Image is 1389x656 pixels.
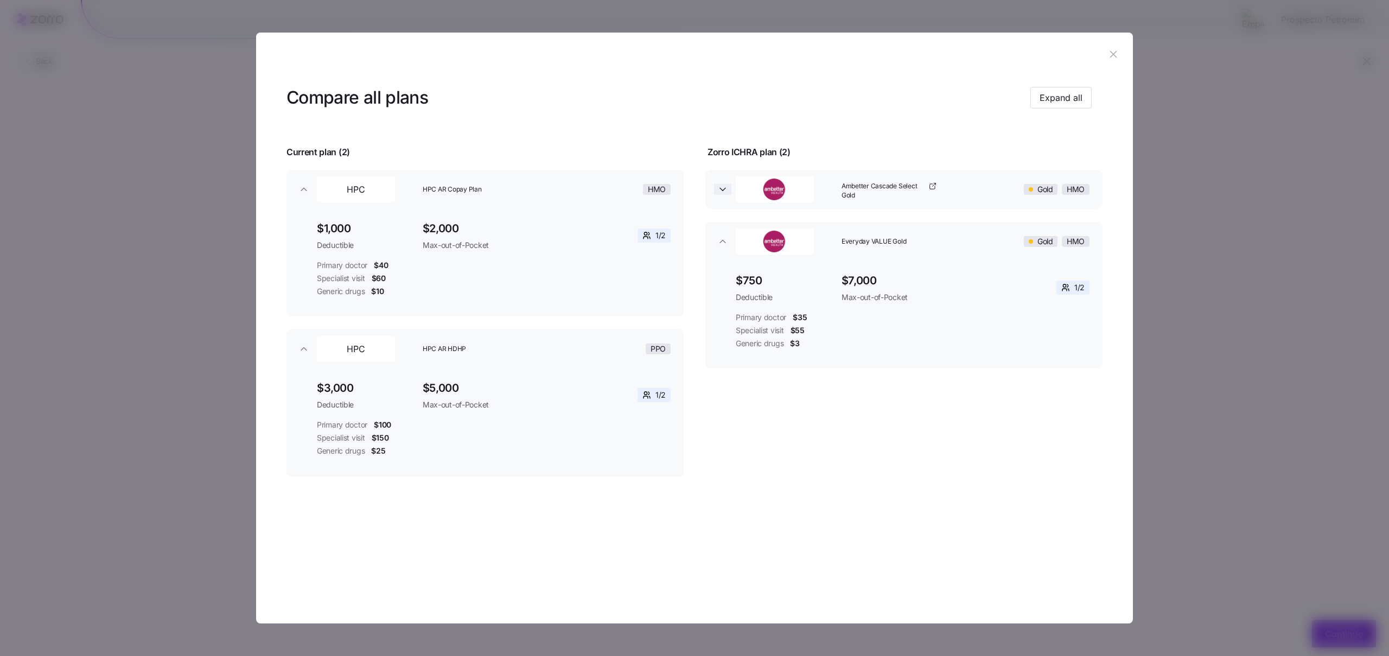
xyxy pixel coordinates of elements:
[317,399,414,410] span: Deductible
[372,432,389,443] span: $150
[374,419,391,430] span: $100
[286,145,350,159] span: Current plan ( 2 )
[648,184,666,194] span: HMO
[423,220,565,238] span: $2,000
[286,368,684,476] div: HPCHPC AR HDHPPPO
[842,292,984,303] span: Max-out-of-Pocket
[423,345,553,354] span: HPC AR HDHP
[317,445,365,456] span: Generic drugs
[1037,184,1053,194] span: Gold
[317,240,414,251] span: Deductible
[286,329,684,368] button: HPCHPC AR HDHPPPO
[286,170,684,209] button: HPCHPC AR Copay PlanHMO
[317,379,414,397] span: $3,000
[374,260,388,271] span: $40
[842,237,972,246] span: Everyday VALUE Gold
[317,273,365,284] span: Specialist visit
[347,183,365,196] span: HPC
[423,185,553,194] span: HPC AR Copay Plan
[286,86,428,110] h3: Compare all plans
[347,342,365,356] span: HPC
[1067,237,1085,246] span: HMO
[317,260,367,271] span: Primary doctor
[423,379,565,397] span: $5,000
[317,220,414,238] span: $1,000
[1037,237,1053,246] span: Gold
[423,399,565,410] span: Max-out-of-Pocket
[317,432,365,443] span: Specialist visit
[791,325,805,336] span: $55
[736,272,833,290] span: $750
[1030,87,1092,109] button: Expand all
[423,240,565,251] span: Max-out-of-Pocket
[842,182,926,200] span: Ambetter Cascade Select Gold
[790,338,799,349] span: $3
[705,170,1103,209] button: AmbetterAmbetter Cascade Select GoldGoldHMO
[793,312,807,323] span: $35
[736,312,786,323] span: Primary doctor
[317,419,367,430] span: Primary doctor
[708,145,791,159] span: Zorro ICHRA plan ( 2 )
[655,390,666,400] span: 1 / 2
[655,230,666,241] span: 1 / 2
[651,344,666,354] span: PPO
[736,325,784,336] span: Specialist visit
[737,179,813,200] img: Ambetter
[842,182,937,200] a: Ambetter Cascade Select Gold
[1067,184,1085,194] span: HMO
[1074,282,1085,293] span: 1 / 2
[736,292,833,303] span: Deductible
[705,261,1103,368] div: AmbetterEveryday VALUE GoldGoldHMO
[737,231,813,252] img: Ambetter
[1040,91,1082,104] span: Expand all
[372,273,386,284] span: $60
[705,222,1103,261] button: AmbetterEveryday VALUE GoldGoldHMO
[317,286,365,297] span: Generic drugs
[371,286,384,297] span: $10
[286,209,684,316] div: HPCHPC AR Copay PlanHMO
[371,445,385,456] span: $25
[736,338,783,349] span: Generic drugs
[842,272,984,290] span: $7,000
